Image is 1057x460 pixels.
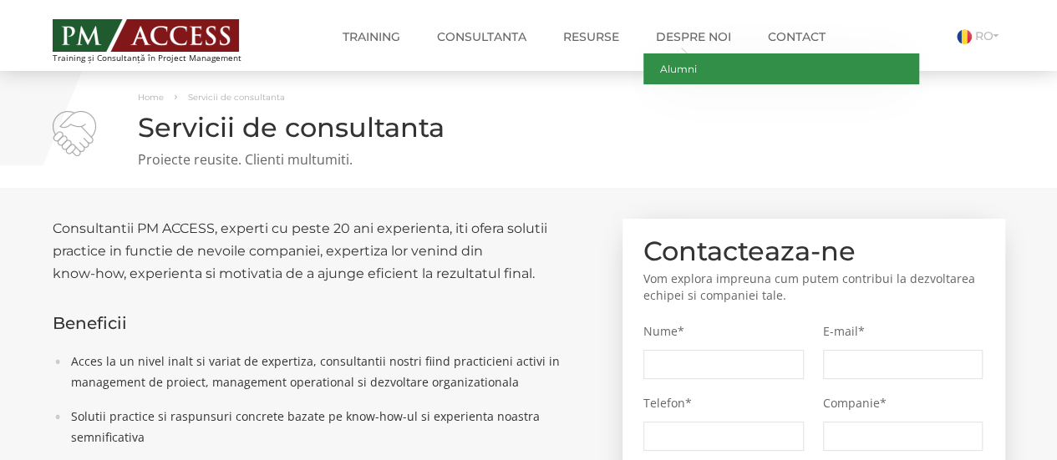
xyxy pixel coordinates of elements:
label: Nume [643,324,804,339]
p: Vom explora impreuna cum putem contribui la dezvoltarea echipei si companiei tale. [643,270,984,304]
a: Contact [755,20,838,53]
a: RO [957,28,1005,43]
a: Resurse [551,20,632,53]
h2: Consultantii PM ACCESS, experti cu peste 20 ani experienta, iti ofera solutii practice in functie... [53,217,598,285]
a: Despre noi [643,20,744,53]
a: Training [330,20,413,53]
span: Training și Consultanță în Project Management [53,53,272,63]
a: Home [138,92,164,103]
li: Solutii practice si raspunsuri concrete bazate pe know-how-ul si experienta noastra semnificativa [63,406,598,447]
span: Servicii de consultanta [188,92,285,103]
img: PM ACCESS - Echipa traineri si consultanti certificati PMP: Narciss Popescu, Mihai Olaru, Monica ... [53,19,239,52]
h3: Beneficii [53,314,598,332]
img: Romana [957,29,972,44]
img: Servicii de consultanta [53,111,96,156]
a: Training și Consultanță în Project Management [53,14,272,63]
h1: Servicii de consultanta [53,113,1005,142]
a: Alumni [643,53,919,84]
label: Telefon [643,396,804,411]
label: E-mail [823,324,983,339]
a: Consultanta [424,20,539,53]
h2: Contacteaza-ne [643,240,984,262]
p: Proiecte reusite. Clienti multumiti. [53,150,1005,169]
label: Companie [823,396,983,411]
li: Acces la un nivel inalt si variat de expertiza, consultantii nostri fiind practicieni activi in m... [63,351,598,392]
